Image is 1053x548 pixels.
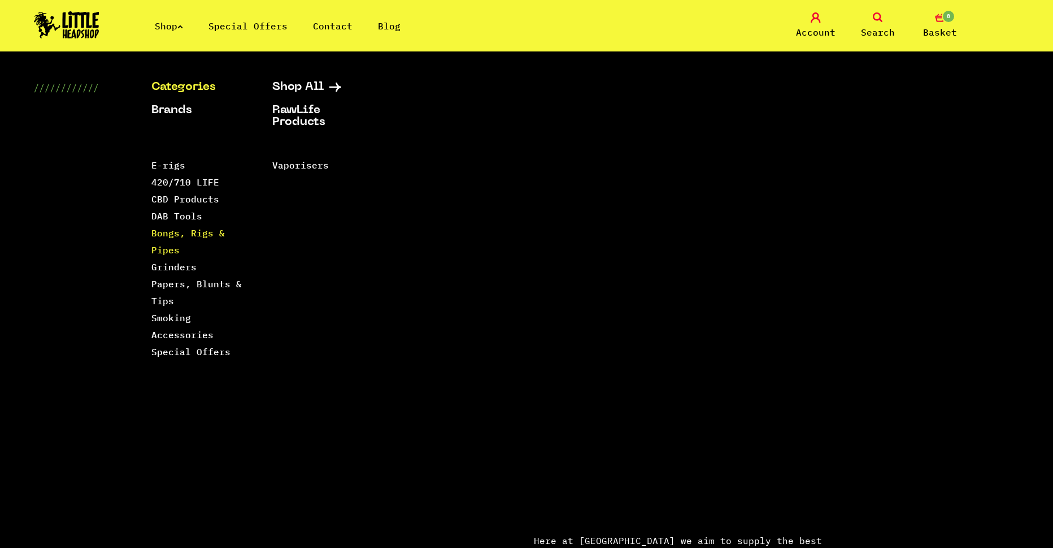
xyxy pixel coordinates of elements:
[272,159,329,171] a: Vaporisers
[272,105,365,128] a: RawLife Products
[151,210,202,222] a: DAB Tools
[861,25,895,39] span: Search
[151,105,244,116] a: Brands
[151,278,242,307] a: Papers, Blunts & Tips
[313,20,353,32] a: Contact
[151,227,225,256] a: Bongs, Rigs & Pipes
[151,193,219,205] a: CBD Products
[151,312,214,340] a: Smoking Accessories
[796,25,836,39] span: Account
[151,261,197,273] a: Grinders
[155,20,183,32] a: Shop
[272,81,365,93] a: Shop All
[942,10,955,23] span: 0
[151,81,244,93] a: Categories
[912,12,968,39] a: 0 Basket
[850,12,906,39] a: Search
[151,346,230,357] a: Special Offers
[34,11,99,38] img: Little Head Shop Logo
[151,159,185,171] a: E-rigs
[923,25,957,39] span: Basket
[151,176,219,188] a: 420/710 LIFE
[208,20,288,32] a: Special Offers
[378,20,401,32] a: Blog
